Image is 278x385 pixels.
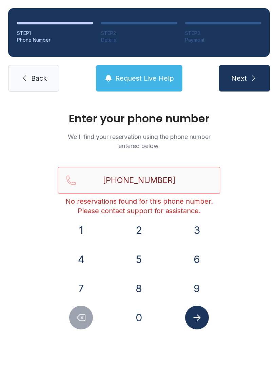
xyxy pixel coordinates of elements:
span: Next [231,74,247,83]
button: 3 [185,218,209,242]
button: 6 [185,247,209,271]
div: Details [101,37,177,43]
div: Phone Number [17,37,93,43]
button: 5 [127,247,151,271]
button: 0 [127,306,151,329]
div: Payment [185,37,261,43]
input: Reservation phone number [58,167,220,194]
button: 7 [69,277,93,300]
button: Submit lookup form [185,306,209,329]
button: 1 [69,218,93,242]
h1: Enter your phone number [58,113,220,124]
button: 2 [127,218,151,242]
div: STEP 3 [185,30,261,37]
p: We'll find your reservation using the phone number entered below. [58,132,220,150]
button: Delete number [69,306,93,329]
button: 9 [185,277,209,300]
button: 4 [69,247,93,271]
span: Back [31,74,47,83]
span: Request Live Help [115,74,174,83]
div: No reservations found for this phone number. Please contact support for assistance. [58,197,220,216]
div: STEP 2 [101,30,177,37]
div: STEP 1 [17,30,93,37]
button: 8 [127,277,151,300]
